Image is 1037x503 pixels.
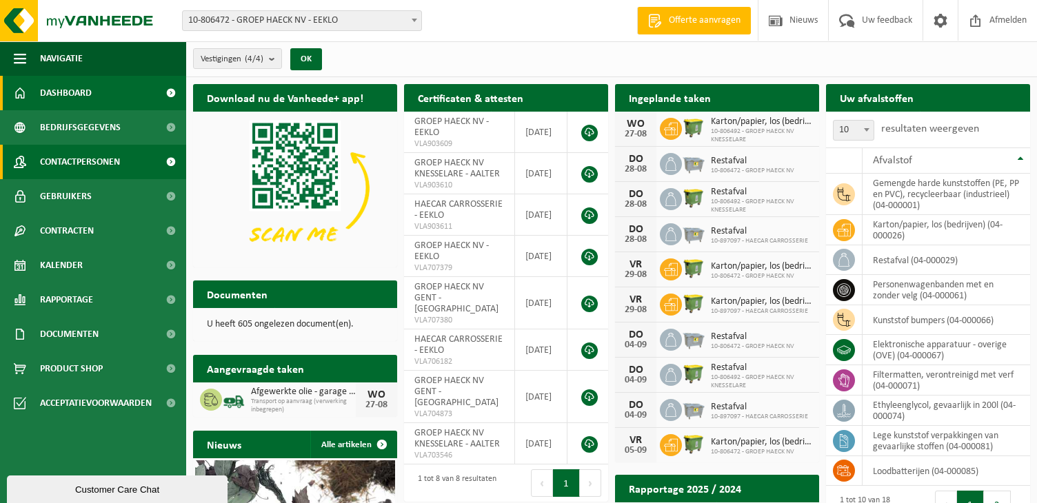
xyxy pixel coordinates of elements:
[414,282,499,314] span: GROEP HAECK NV GENT - [GEOGRAPHIC_DATA]
[515,153,567,194] td: [DATE]
[414,138,504,150] span: VLA903609
[711,448,812,456] span: 10-806472 - GROEP HAECK NV
[863,305,1030,335] td: kunststof bumpers (04-000066)
[622,154,650,165] div: DO
[711,226,808,237] span: Restafval
[414,180,504,191] span: VLA903610
[622,376,650,385] div: 04-09
[40,145,120,179] span: Contactpersonen
[515,236,567,277] td: [DATE]
[40,110,121,145] span: Bedrijfsgegevens
[622,411,650,420] div: 04-09
[414,334,503,356] span: HAECAR CARROSSERIE - EEKLO
[863,426,1030,456] td: lege kunststof verpakkingen van gevaarlijke stoffen (04-000081)
[245,54,263,63] count: (4/4)
[251,398,356,414] span: Transport op aanvraag (verwerking inbegrepen)
[665,14,744,28] span: Offerte aanvragen
[615,475,755,502] h2: Rapportage 2025 / 2024
[414,199,503,220] span: HAECAR CARROSSERIE - EEKLO
[622,329,650,340] div: DO
[183,11,421,30] span: 10-806472 - GROEP HAECK NV - EEKLO
[622,200,650,209] div: 28-08
[414,376,499,408] span: GROEP HAECK NV GENT - [GEOGRAPHIC_DATA]
[515,277,567,329] td: [DATE]
[711,116,812,127] span: Karton/papier, los (bedrijven)
[193,48,282,69] button: Vestigingen(4/4)
[40,317,99,351] span: Documenten
[682,151,705,174] img: WB-2500-GAL-GY-04
[711,402,808,413] span: Restafval
[711,198,812,214] span: 10-806492 - GROEP HAECK NV KNESSELARE
[251,387,356,398] span: Afgewerkte olie - garage in bulk
[622,365,650,376] div: DO
[622,294,650,305] div: VR
[414,116,489,138] span: GROEP HAECK NV - EEKLO
[411,468,496,498] div: 1 tot 8 van 8 resultaten
[531,469,553,497] button: Previous
[711,437,812,448] span: Karton/papier, los (bedrijven)
[40,214,94,248] span: Contracten
[622,305,650,315] div: 29-08
[193,431,255,458] h2: Nieuws
[834,121,874,140] span: 10
[201,49,263,70] span: Vestigingen
[515,112,567,153] td: [DATE]
[682,256,705,280] img: WB-1100-HPE-GN-51
[222,387,245,410] img: BL-LQ-LV
[711,362,812,373] span: Restafval
[711,127,812,144] span: 10-806492 - GROEP HAECK NV KNESSELARE
[553,469,580,497] button: 1
[622,446,650,455] div: 05-09
[622,189,650,200] div: DO
[363,389,390,400] div: WO
[404,84,537,111] h2: Certificaten & attesten
[711,261,812,272] span: Karton/papier, los (bedrijven)
[622,224,650,235] div: DO
[622,259,650,270] div: VR
[711,373,812,390] span: 10-806492 - GROEP HAECK NV KNESSELARE
[414,315,504,326] span: VLA707380
[363,400,390,410] div: 27-08
[414,221,504,232] span: VLA903611
[637,7,751,34] a: Offerte aanvragen
[711,167,794,175] span: 10-806472 - GROEP HAECK NV
[833,120,874,141] span: 10
[414,450,504,461] span: VLA703546
[711,237,808,245] span: 10-897097 - HAECAR CARROSSERIE
[863,215,1030,245] td: karton/papier, los (bedrijven) (04-000026)
[414,428,500,449] span: GROEP HAECK NV KNESSELARE - AALTER
[711,307,812,316] span: 10-897097 - HAECAR CARROSSERIE
[40,179,92,214] span: Gebruikers
[515,194,567,236] td: [DATE]
[863,396,1030,426] td: ethyleenglycol, gevaarlijk in 200l (04-000074)
[40,386,152,420] span: Acceptatievoorwaarden
[414,240,489,262] span: GROEP HAECK NV - EEKLO
[310,431,396,458] a: Alle artikelen
[682,291,705,315] img: WB-1100-HPE-GN-50
[40,283,93,317] span: Rapportage
[515,423,567,464] td: [DATE]
[207,320,383,329] p: U heeft 605 ongelezen document(en).
[414,409,504,420] span: VLA704873
[711,187,812,198] span: Restafval
[414,158,500,179] span: GROEP HAECK NV KNESSELARE - AALTER
[863,275,1030,305] td: personenwagenbanden met en zonder velg (04-000061)
[193,84,377,111] h2: Download nu de Vanheede+ app!
[40,351,103,386] span: Product Shop
[873,155,912,166] span: Afvalstof
[682,116,705,139] img: WB-1100-HPE-GN-50
[622,130,650,139] div: 27-08
[622,270,650,280] div: 29-08
[40,248,83,283] span: Kalender
[193,280,281,307] h2: Documenten
[622,340,650,350] div: 04-09
[622,119,650,130] div: WO
[682,362,705,385] img: WB-1100-HPE-GN-50
[682,186,705,209] img: WB-1100-HPE-GN-50
[622,235,650,245] div: 28-08
[515,371,567,423] td: [DATE]
[622,165,650,174] div: 28-08
[7,473,230,503] iframe: chat widget
[863,365,1030,396] td: filtermatten, verontreinigd met verf (04-000071)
